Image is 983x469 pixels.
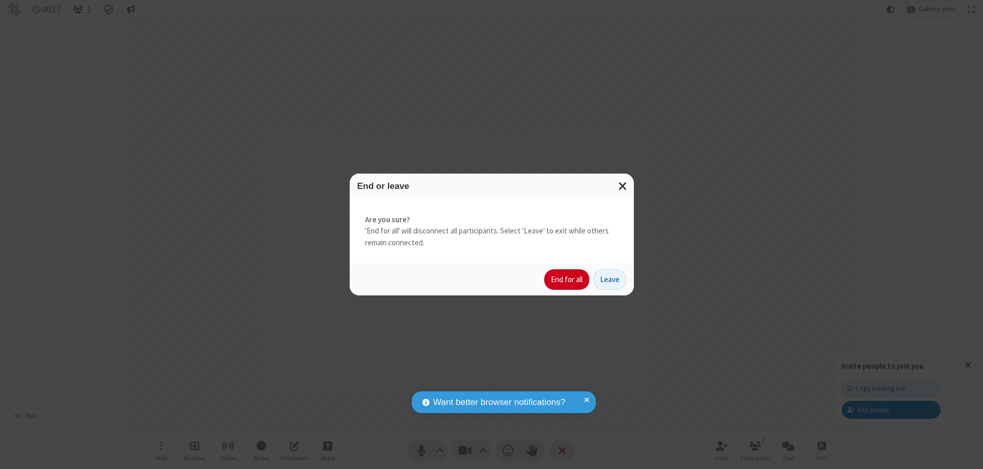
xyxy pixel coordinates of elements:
button: Leave [593,269,626,290]
span: Want better browser notifications? [433,396,565,409]
button: End for all [544,269,589,290]
div: 'End for all' will disconnect all participants. Select 'Leave' to exit while others remain connec... [350,199,634,264]
h3: End or leave [357,181,626,191]
strong: Are you sure? [365,214,618,226]
button: Close modal [612,174,634,199]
